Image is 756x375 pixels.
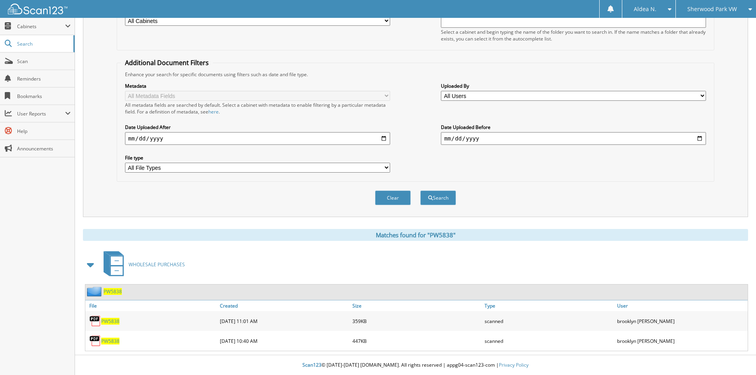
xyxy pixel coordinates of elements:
label: Uploaded By [441,83,706,89]
span: Sherwood Park VW [687,7,737,12]
label: File type [125,154,390,161]
span: Reminders [17,75,71,82]
a: WHOLESALE PURCHASES [99,249,185,280]
a: Privacy Policy [499,362,529,368]
a: Type [483,300,615,311]
a: Created [218,300,350,311]
div: scanned [483,313,615,329]
div: scanned [483,333,615,349]
input: end [441,132,706,145]
div: brooklyn [PERSON_NAME] [615,313,748,329]
span: Search [17,40,69,47]
img: PDF.png [89,335,101,347]
span: User Reports [17,110,65,117]
div: 447KB [350,333,483,349]
label: Metadata [125,83,390,89]
button: Search [420,190,456,205]
span: Aldea N. [634,7,656,12]
a: PW5838 [101,338,119,344]
span: Cabinets [17,23,65,30]
div: Select a cabinet and begin typing the name of the folder you want to search in. If the name match... [441,29,706,42]
span: WHOLESALE PURCHASES [129,261,185,268]
img: PDF.png [89,315,101,327]
iframe: Chat Widget [716,337,756,375]
span: Bookmarks [17,93,71,100]
button: Clear [375,190,411,205]
a: User [615,300,748,311]
div: Matches found for "PW5838" [83,229,748,241]
div: 359KB [350,313,483,329]
span: Scan [17,58,71,65]
a: here [208,108,219,115]
a: File [85,300,218,311]
legend: Additional Document Filters [121,58,213,67]
a: PW5838 [104,288,122,295]
div: brooklyn [PERSON_NAME] [615,333,748,349]
div: Enhance your search for specific documents using filters such as date and file type. [121,71,710,78]
a: Size [350,300,483,311]
div: © [DATE]-[DATE] [DOMAIN_NAME]. All rights reserved | appg04-scan123-com | [75,356,756,375]
a: PW5838 [101,318,119,325]
span: Scan123 [302,362,321,368]
div: [DATE] 11:01 AM [218,313,350,329]
div: [DATE] 10:40 AM [218,333,350,349]
img: scan123-logo-white.svg [8,4,67,14]
input: start [125,132,390,145]
span: Help [17,128,71,135]
div: All metadata fields are searched by default. Select a cabinet with metadata to enable filtering b... [125,102,390,115]
label: Date Uploaded After [125,124,390,131]
img: folder2.png [87,287,104,296]
label: Date Uploaded Before [441,124,706,131]
span: Announcements [17,145,71,152]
